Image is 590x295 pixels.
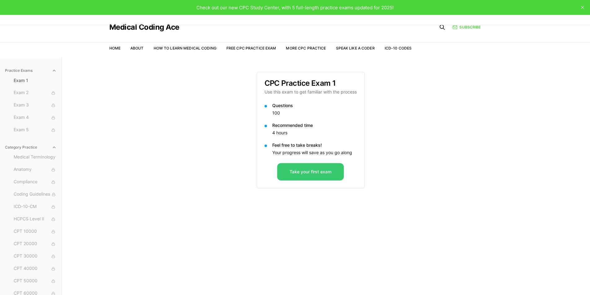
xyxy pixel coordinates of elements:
a: More CPC Practice [286,46,326,50]
span: Exam 1 [14,77,57,84]
button: Coding Guidelines [11,189,59,199]
span: Medical Terminology [14,154,57,161]
a: Free CPC Practice Exam [226,46,276,50]
p: 100 [272,110,357,116]
span: Coding Guidelines [14,191,57,198]
button: Practice Exams [2,66,59,76]
button: Exam 1 [11,76,59,85]
span: CPT 30000 [14,253,57,260]
p: Use this exam to get familiar with the process [264,89,357,95]
p: Feel free to take breaks! [272,142,357,148]
button: Medical Terminology [11,152,59,162]
a: About [130,46,144,50]
button: Compliance [11,177,59,187]
button: CPT 10000 [11,227,59,236]
span: CPT 20000 [14,241,57,247]
a: ICD-10 Codes [385,46,412,50]
a: How to Learn Medical Coding [154,46,216,50]
span: Check out our new CPC Study Center, with 5 full-length practice exams updated for 2025! [196,5,394,11]
button: Exam 4 [11,113,59,123]
span: ICD-10-CM [14,203,57,210]
button: Exam 5 [11,125,59,135]
span: Exam 5 [14,127,57,133]
button: Exam 2 [11,88,59,98]
button: Take your first exam [277,163,344,180]
button: HCPCS Level II [11,214,59,224]
p: 4 hours [272,130,357,136]
span: Exam 4 [14,114,57,121]
p: Your progress will save as you go along [272,150,357,156]
span: CPT 40000 [14,265,57,272]
h3: CPC Practice Exam 1 [264,80,357,87]
button: CPT 20000 [11,239,59,249]
span: CPT 50000 [14,278,57,284]
span: Anatomy [14,166,57,173]
span: CPT 10000 [14,228,57,235]
button: CPT 30000 [11,251,59,261]
button: Category Practice [2,142,59,152]
a: Subscribe [452,24,481,30]
a: Medical Coding Ace [109,24,179,31]
p: Recommended time [272,122,357,128]
span: Compliance [14,179,57,185]
a: Speak Like a Coder [336,46,375,50]
span: Exam 3 [14,102,57,109]
button: ICD-10-CM [11,202,59,212]
button: CPT 50000 [11,276,59,286]
span: Exam 2 [14,89,57,96]
p: Questions [272,102,357,109]
button: close [578,2,588,12]
button: Exam 3 [11,100,59,110]
button: Anatomy [11,165,59,175]
button: CPT 40000 [11,264,59,274]
span: HCPCS Level II [14,216,57,223]
a: Home [109,46,120,50]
